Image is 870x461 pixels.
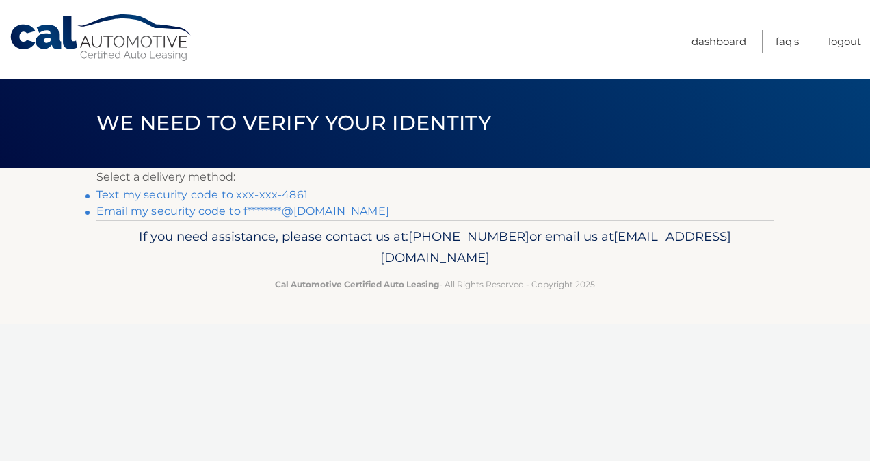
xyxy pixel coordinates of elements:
a: Dashboard [691,30,746,53]
a: Email my security code to f********@[DOMAIN_NAME] [96,205,389,218]
a: FAQ's [776,30,799,53]
p: - All Rights Reserved - Copyright 2025 [105,277,765,291]
span: [PHONE_NUMBER] [408,228,529,244]
a: Cal Automotive [9,14,194,62]
a: Text my security code to xxx-xxx-4861 [96,188,308,201]
a: Logout [828,30,861,53]
span: We need to verify your identity [96,110,491,135]
p: If you need assistance, please contact us at: or email us at [105,226,765,269]
p: Select a delivery method: [96,168,774,187]
strong: Cal Automotive Certified Auto Leasing [275,279,439,289]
